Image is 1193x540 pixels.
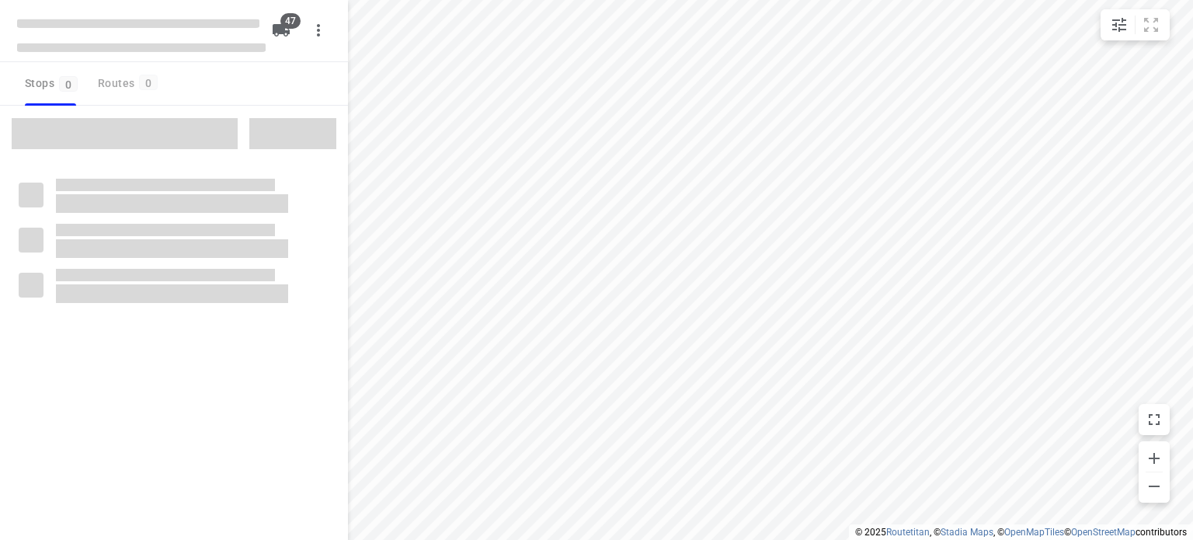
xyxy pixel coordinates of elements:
[1071,527,1136,538] a: OpenStreetMap
[886,527,930,538] a: Routetitan
[1104,9,1135,40] button: Map settings
[941,527,993,538] a: Stadia Maps
[1004,527,1064,538] a: OpenMapTiles
[1101,9,1170,40] div: small contained button group
[855,527,1187,538] li: © 2025 , © , © © contributors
